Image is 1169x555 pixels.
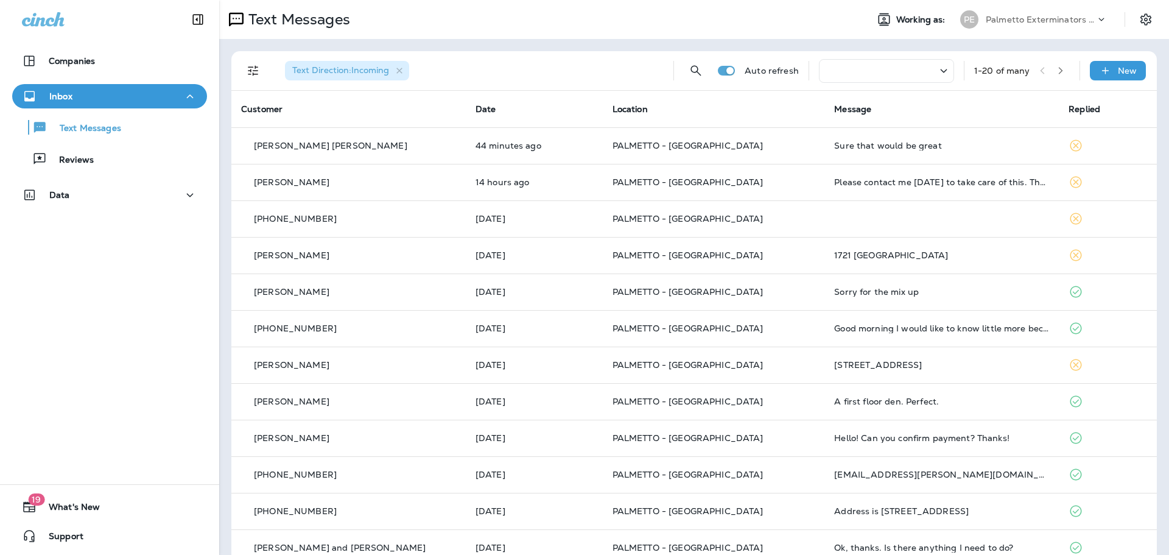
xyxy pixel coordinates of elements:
[834,141,1049,150] div: Sure that would be great
[254,506,337,516] p: [PHONE_NUMBER]
[12,146,207,172] button: Reviews
[613,250,764,261] span: PALMETTO - [GEOGRAPHIC_DATA]
[613,104,648,115] span: Location
[834,177,1049,187] div: Please contact me Monday, August 18th to take care of this. Thanks.
[1135,9,1157,30] button: Settings
[476,214,593,224] p: Aug 16, 2025 08:58 AM
[745,66,799,76] p: Auto refresh
[12,524,207,548] button: Support
[613,359,764,370] span: PALMETTO - [GEOGRAPHIC_DATA]
[476,141,593,150] p: Aug 18, 2025 07:56 AM
[244,10,350,29] p: Text Messages
[476,287,593,297] p: Aug 15, 2025 09:08 AM
[476,360,593,370] p: Aug 14, 2025 07:34 PM
[476,104,496,115] span: Date
[974,66,1030,76] div: 1 - 20 of many
[1118,66,1137,76] p: New
[834,433,1049,443] div: Hello! Can you confirm payment? Thanks!
[37,502,100,517] span: What's New
[613,140,764,151] span: PALMETTO - [GEOGRAPHIC_DATA]
[684,58,708,83] button: Search Messages
[834,470,1049,479] div: asb1954@reagan.com
[181,7,215,32] button: Collapse Sidebar
[834,250,1049,260] div: 1721 Manassas
[254,433,329,443] p: [PERSON_NAME]
[476,470,593,479] p: Aug 13, 2025 03:48 PM
[254,397,329,406] p: [PERSON_NAME]
[254,214,337,224] p: [PHONE_NUMBER]
[613,506,764,517] span: PALMETTO - [GEOGRAPHIC_DATA]
[12,49,207,73] button: Companies
[254,543,426,553] p: [PERSON_NAME] and [PERSON_NAME]
[476,543,593,553] p: Aug 13, 2025 02:20 PM
[476,323,593,333] p: Aug 15, 2025 07:11 AM
[613,286,764,297] span: PALMETTO - [GEOGRAPHIC_DATA]
[254,141,407,150] p: [PERSON_NAME] [PERSON_NAME]
[254,177,329,187] p: [PERSON_NAME]
[476,433,593,443] p: Aug 14, 2025 07:31 AM
[834,397,1049,406] div: A first floor den. Perfect.
[834,506,1049,516] div: Address is 2585 Seabrook Island Road; Seabrook Island
[834,287,1049,297] div: Sorry for the mix up
[834,323,1049,333] div: Good morning I would like to know little more because I have termite bound with another company. ...
[37,531,83,546] span: Support
[476,506,593,516] p: Aug 13, 2025 02:37 PM
[254,250,329,260] p: [PERSON_NAME]
[12,84,207,108] button: Inbox
[12,495,207,519] button: 19What's New
[254,323,337,333] p: [PHONE_NUMBER]
[49,91,72,101] p: Inbox
[613,542,764,553] span: PALMETTO - [GEOGRAPHIC_DATA]
[834,360,1049,370] div: 720 Gate Post Dr
[254,470,337,479] p: [PHONE_NUMBER]
[613,469,764,480] span: PALMETTO - [GEOGRAPHIC_DATA]
[986,15,1095,24] p: Palmetto Exterminators LLC
[476,397,593,406] p: Aug 14, 2025 10:16 AM
[613,213,764,224] span: PALMETTO - [GEOGRAPHIC_DATA]
[254,360,329,370] p: [PERSON_NAME]
[12,183,207,207] button: Data
[613,323,764,334] span: PALMETTO - [GEOGRAPHIC_DATA]
[613,433,764,444] span: PALMETTO - [GEOGRAPHIC_DATA]
[476,250,593,260] p: Aug 15, 2025 03:25 PM
[1069,104,1100,115] span: Replied
[613,177,764,188] span: PALMETTO - [GEOGRAPHIC_DATA]
[49,190,70,200] p: Data
[613,396,764,407] span: PALMETTO - [GEOGRAPHIC_DATA]
[834,543,1049,553] div: Ok, thanks. Is there anything I need to do?
[12,115,207,140] button: Text Messages
[47,155,94,166] p: Reviews
[241,104,283,115] span: Customer
[285,61,409,80] div: Text Direction:Incoming
[292,65,389,76] span: Text Direction : Incoming
[241,58,265,83] button: Filters
[834,104,871,115] span: Message
[254,287,329,297] p: [PERSON_NAME]
[28,493,44,506] span: 19
[896,15,948,25] span: Working as:
[47,123,121,135] p: Text Messages
[960,10,978,29] div: PE
[49,56,95,66] p: Companies
[476,177,593,187] p: Aug 17, 2025 05:48 PM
